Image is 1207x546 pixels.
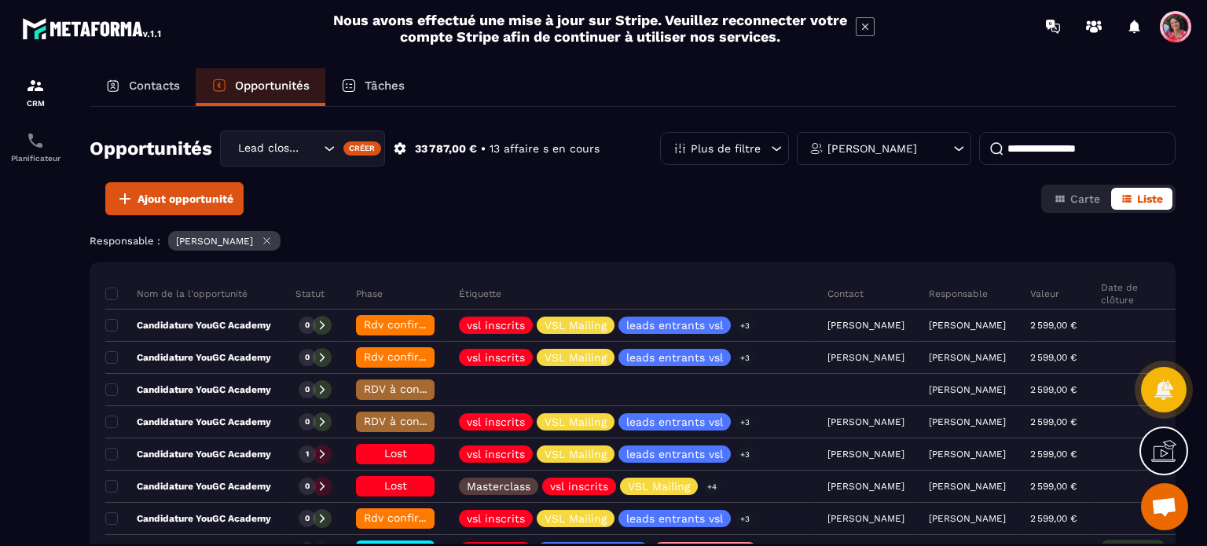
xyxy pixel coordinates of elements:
[545,416,607,427] p: VSL Mailing
[1137,192,1163,205] span: Liste
[1111,188,1172,210] button: Liste
[467,481,530,492] p: Masterclass
[343,141,382,156] div: Créer
[459,288,501,300] p: Étiquette
[295,288,325,300] p: Statut
[1070,192,1100,205] span: Carte
[105,480,271,493] p: Candidature YouGC Academy
[365,79,405,93] p: Tâches
[356,288,383,300] p: Phase
[735,446,755,463] p: +3
[626,320,723,331] p: leads entrants vsl
[4,154,67,163] p: Planificateur
[545,352,607,363] p: VSL Mailing
[364,318,453,331] span: Rdv confirmé ✅
[929,384,1006,395] p: [PERSON_NAME]
[1044,188,1110,210] button: Carte
[90,133,212,164] h2: Opportunités
[1030,288,1059,300] p: Valeur
[1101,281,1165,306] p: Date de clôture
[4,119,67,174] a: schedulerschedulerPlanificateur
[929,449,1006,460] p: [PERSON_NAME]
[176,236,253,247] p: [PERSON_NAME]
[628,481,690,492] p: VSL Mailing
[827,143,917,154] p: [PERSON_NAME]
[626,513,723,524] p: leads entrants vsl
[467,449,525,460] p: vsl inscrits
[545,449,607,460] p: VSL Mailing
[26,131,45,150] img: scheduler
[735,414,755,431] p: +3
[234,140,304,157] span: Lead closing
[384,479,407,492] span: Lost
[235,79,310,93] p: Opportunités
[138,191,233,207] span: Ajout opportunité
[1030,352,1077,363] p: 2 599,00 €
[305,416,310,427] p: 0
[105,288,248,300] p: Nom de la l'opportunité
[105,319,271,332] p: Candidature YouGC Academy
[929,481,1006,492] p: [PERSON_NAME]
[105,448,271,460] p: Candidature YouGC Academy
[22,14,163,42] img: logo
[1030,384,1077,395] p: 2 599,00 €
[105,512,271,525] p: Candidature YouGC Academy
[929,288,988,300] p: Responsable
[702,478,722,495] p: +4
[105,351,271,364] p: Candidature YouGC Academy
[384,447,407,460] span: Lost
[4,64,67,119] a: formationformationCRM
[364,383,496,395] span: RDV à conf. A RAPPELER
[467,416,525,427] p: vsl inscrits
[4,99,67,108] p: CRM
[827,288,864,300] p: Contact
[735,317,755,334] p: +3
[467,352,525,363] p: vsl inscrits
[105,383,271,396] p: Candidature YouGC Academy
[545,320,607,331] p: VSL Mailing
[490,141,600,156] p: 13 affaire s en cours
[467,513,525,524] p: vsl inscrits
[1030,449,1077,460] p: 2 599,00 €
[220,130,385,167] div: Search for option
[626,352,723,363] p: leads entrants vsl
[550,481,608,492] p: vsl inscrits
[929,352,1006,363] p: [PERSON_NAME]
[364,415,496,427] span: RDV à conf. A RAPPELER
[415,141,477,156] p: 33 787,00 €
[735,511,755,527] p: +3
[1141,483,1188,530] div: Ouvrir le chat
[929,320,1006,331] p: [PERSON_NAME]
[129,79,180,93] p: Contacts
[364,350,453,363] span: Rdv confirmé ✅
[626,449,723,460] p: leads entrants vsl
[305,513,310,524] p: 0
[735,350,755,366] p: +3
[305,481,310,492] p: 0
[626,416,723,427] p: leads entrants vsl
[691,143,761,154] p: Plus de filtre
[196,68,325,106] a: Opportunités
[306,449,309,460] p: 1
[467,320,525,331] p: vsl inscrits
[90,235,160,247] p: Responsable :
[305,320,310,331] p: 0
[1030,481,1077,492] p: 2 599,00 €
[325,68,420,106] a: Tâches
[481,141,486,156] p: •
[1030,513,1077,524] p: 2 599,00 €
[304,140,320,157] input: Search for option
[545,513,607,524] p: VSL Mailing
[929,416,1006,427] p: [PERSON_NAME]
[305,384,310,395] p: 0
[90,68,196,106] a: Contacts
[26,76,45,95] img: formation
[364,511,453,524] span: Rdv confirmé ✅
[929,513,1006,524] p: [PERSON_NAME]
[1030,416,1077,427] p: 2 599,00 €
[332,12,848,45] h2: Nous avons effectué une mise à jour sur Stripe. Veuillez reconnecter votre compte Stripe afin de ...
[105,182,244,215] button: Ajout opportunité
[1030,320,1077,331] p: 2 599,00 €
[105,416,271,428] p: Candidature YouGC Academy
[305,352,310,363] p: 0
